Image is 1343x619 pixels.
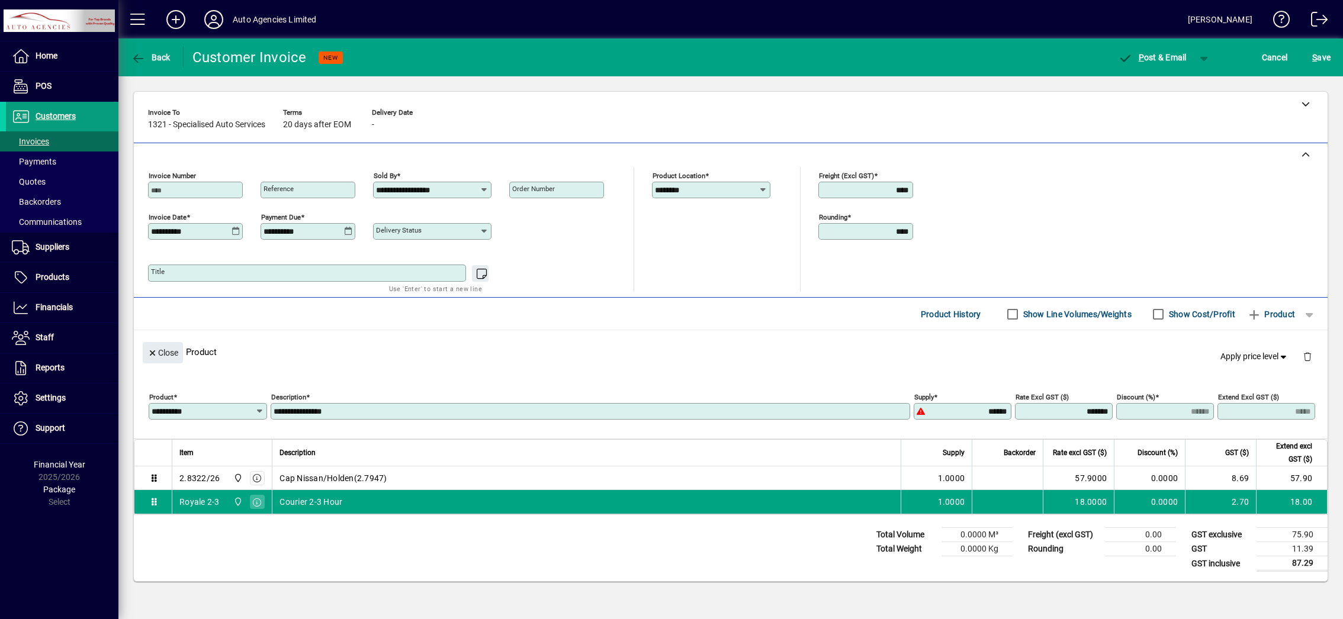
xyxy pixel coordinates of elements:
button: Product History [916,304,986,325]
a: POS [6,72,118,101]
mat-label: Rate excl GST ($) [1016,393,1069,401]
a: Backorders [6,192,118,212]
span: Rangiora [230,472,244,485]
td: 87.29 [1257,556,1328,571]
a: Suppliers [6,233,118,262]
td: 18.00 [1256,490,1327,514]
div: Royale 2-3 [179,496,220,508]
td: 0.0000 Kg [942,542,1013,556]
td: 2.70 [1185,490,1256,514]
span: 1.0000 [938,472,965,484]
td: GST exclusive [1185,528,1257,542]
span: Product [1247,305,1295,324]
td: 11.39 [1257,542,1328,556]
span: ave [1312,48,1331,67]
span: Product History [921,305,981,324]
span: Support [36,423,65,433]
span: Item [179,446,194,459]
div: Product [134,330,1328,373]
span: Rate excl GST ($) [1053,446,1107,459]
app-page-header-button: Delete [1293,351,1322,362]
span: Financial Year [34,460,85,469]
button: Apply price level [1216,346,1294,367]
span: NEW [323,54,338,62]
span: Quotes [12,177,46,186]
span: Package [43,485,75,494]
td: Total Volume [870,528,942,542]
span: Backorders [12,197,61,207]
mat-label: Reference [264,185,294,193]
span: S [1312,53,1317,62]
a: Communications [6,212,118,232]
button: Add [157,9,195,30]
mat-hint: Use 'Enter' to start a new line [389,282,482,295]
span: Close [147,343,178,363]
span: Products [36,272,69,282]
button: Product [1241,304,1301,325]
mat-label: Order number [512,185,555,193]
button: Delete [1293,342,1322,370]
td: GST inclusive [1185,556,1257,571]
td: Freight (excl GST) [1022,528,1105,542]
span: Financials [36,302,73,312]
mat-label: Description [271,393,306,401]
button: Cancel [1259,47,1291,68]
div: 2.8322/26 [179,472,220,484]
span: Communications [12,217,82,227]
label: Show Cost/Profit [1167,308,1235,320]
mat-label: Delivery status [376,226,422,234]
td: 0.00 [1105,528,1176,542]
mat-label: Invoice date [149,213,187,221]
span: Backorder [1004,446,1036,459]
a: Invoices [6,131,118,151]
span: GST ($) [1225,446,1249,459]
span: 1321 - Specialised Auto Services [148,120,265,130]
app-page-header-button: Back [118,47,184,68]
mat-label: Extend excl GST ($) [1218,393,1279,401]
span: Cap Nissan/Holden(2.7947) [279,472,387,484]
span: Staff [36,333,54,342]
a: Products [6,263,118,292]
mat-label: Title [151,267,165,276]
button: Post & Email [1112,47,1193,68]
td: GST [1185,542,1257,556]
td: 8.69 [1185,466,1256,490]
a: Reports [6,353,118,383]
td: 0.0000 [1114,466,1185,490]
td: Total Weight [870,542,942,556]
div: Customer Invoice [192,48,307,67]
span: Discount (%) [1138,446,1178,459]
button: Close [143,342,183,363]
a: Settings [6,383,118,413]
td: 0.0000 [1114,490,1185,514]
mat-label: Product location [653,172,705,180]
span: 20 days after EOM [283,120,351,130]
mat-label: Payment due [261,213,301,221]
div: Auto Agencies Limited [233,10,317,29]
span: P [1139,53,1144,62]
span: Apply price level [1220,350,1289,363]
mat-label: Sold by [374,172,397,180]
span: Cancel [1262,48,1288,67]
button: Back [128,47,174,68]
div: [PERSON_NAME] [1188,10,1252,29]
a: Financials [6,293,118,323]
mat-label: Rounding [819,213,847,221]
div: 57.9000 [1050,472,1107,484]
a: Home [6,41,118,71]
span: Description [279,446,316,459]
td: 0.0000 M³ [942,528,1013,542]
mat-label: Invoice number [149,172,196,180]
span: Courier 2-3 Hour [279,496,342,508]
span: Extend excl GST ($) [1264,440,1312,466]
span: ost & Email [1118,53,1187,62]
span: Payments [12,157,56,166]
span: 1.0000 [938,496,965,508]
span: Settings [36,393,66,402]
mat-label: Discount (%) [1117,393,1155,401]
td: 0.00 [1105,542,1176,556]
mat-label: Product [149,393,174,401]
td: Rounding [1022,542,1105,556]
span: - [372,120,374,130]
span: Reports [36,363,65,372]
